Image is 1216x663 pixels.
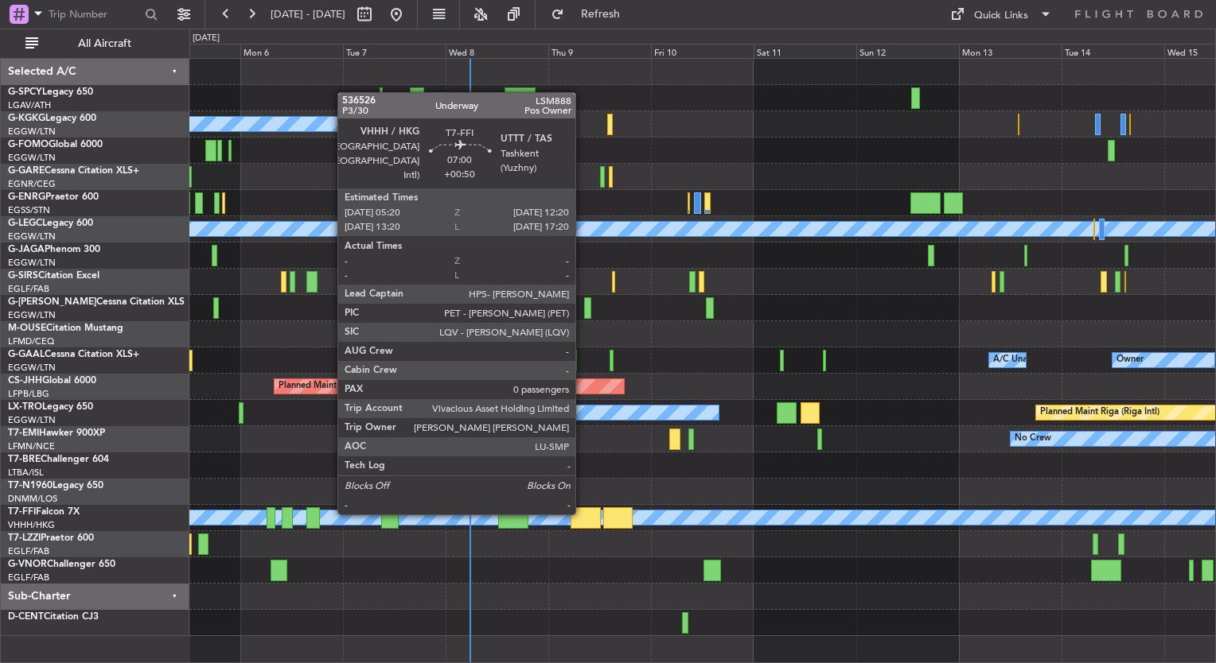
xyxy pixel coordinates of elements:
[959,44,1062,58] div: Mon 13
[8,560,47,569] span: G-VNOR
[240,44,343,58] div: Mon 6
[8,166,45,176] span: G-GARE
[446,44,548,58] div: Wed 8
[8,245,100,254] a: G-JAGAPhenom 300
[193,32,220,45] div: [DATE]
[49,2,140,26] input: Trip Number
[8,309,56,321] a: EGGW/LTN
[8,376,96,386] a: CS-JHHGlobal 6000
[8,297,96,307] span: G-[PERSON_NAME]
[8,178,56,190] a: EGNR/CEG
[8,533,41,543] span: T7-LZZI
[544,2,639,27] button: Refresh
[8,257,56,269] a: EGGW/LTN
[480,296,731,320] div: Planned Maint [GEOGRAPHIC_DATA] ([GEOGRAPHIC_DATA])
[651,44,754,58] div: Fri 10
[8,192,45,202] span: G-ENRG
[8,166,139,176] a: G-GARECessna Citation XLS+
[8,114,96,123] a: G-KGKGLegacy 600
[8,414,56,426] a: EGGW/LTN
[1117,348,1144,372] div: Owner
[8,245,45,254] span: G-JAGA
[279,374,529,398] div: Planned Maint [GEOGRAPHIC_DATA] ([GEOGRAPHIC_DATA])
[8,428,105,438] a: T7-EMIHawker 900XP
[8,152,56,164] a: EGGW/LTN
[8,324,123,333] a: M-OUSECitation Mustang
[8,455,109,464] a: T7-BREChallenger 604
[8,126,56,138] a: EGGW/LTN
[993,348,1059,372] div: A/C Unavailable
[754,44,856,58] div: Sat 11
[8,297,185,307] a: G-[PERSON_NAME]Cessna Citation XLS
[8,493,57,505] a: DNMM/LOS
[8,192,99,202] a: G-ENRGPraetor 600
[1040,401,1159,425] div: Planned Maint Riga (Riga Intl)
[942,2,1060,27] button: Quick Links
[8,324,46,333] span: M-OUSE
[8,612,99,622] a: D-CENTCitation CJ3
[8,219,93,228] a: G-LEGCLegacy 600
[8,271,99,281] a: G-SIRSCitation Excel
[8,402,42,412] span: LX-TRO
[8,481,103,490] a: T7-N1960Legacy 650
[8,402,93,412] a: LX-TROLegacy 650
[8,376,42,386] span: CS-JHH
[8,140,103,149] a: G-FOMOGlobal 6000
[420,401,486,425] div: A/C Unavailable
[484,243,735,267] div: Planned Maint [GEOGRAPHIC_DATA] ([GEOGRAPHIC_DATA])
[18,31,173,56] button: All Aircraft
[8,204,50,216] a: EGSS/STN
[8,545,49,557] a: EGLF/FAB
[8,283,49,295] a: EGLF/FAB
[974,8,1028,24] div: Quick Links
[8,560,115,569] a: G-VNORChallenger 650
[8,335,54,347] a: LFMD/CEQ
[8,231,56,242] a: EGGW/LTN
[8,519,55,531] a: VHHH/HKG
[41,38,168,49] span: All Aircraft
[8,388,49,400] a: LFPB/LBG
[8,507,36,517] span: T7-FFI
[8,467,44,479] a: LTBA/ISL
[1015,427,1051,451] div: No Crew
[8,271,38,281] span: G-SIRS
[856,44,959,58] div: Sun 12
[8,362,56,374] a: EGGW/LTN
[8,440,55,452] a: LFMN/NCE
[8,87,42,97] span: G-SPCY
[8,350,45,359] span: G-GAAL
[8,99,51,111] a: LGAV/ATH
[8,114,45,123] span: G-KGKG
[8,428,39,438] span: T7-EMI
[8,455,41,464] span: T7-BRE
[567,9,634,20] span: Refresh
[8,350,139,359] a: G-GAALCessna Citation XLS+
[8,572,49,584] a: EGLF/FAB
[8,612,44,622] span: D-CENT
[8,219,42,228] span: G-LEGC
[8,507,80,517] a: T7-FFIFalcon 7X
[343,44,446,58] div: Tue 7
[8,481,53,490] span: T7-N1960
[1062,44,1164,58] div: Tue 14
[548,44,651,58] div: Thu 9
[8,87,93,97] a: G-SPCYLegacy 650
[8,533,94,543] a: T7-LZZIPraetor 600
[8,140,49,149] span: G-FOMO
[271,7,345,21] span: [DATE] - [DATE]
